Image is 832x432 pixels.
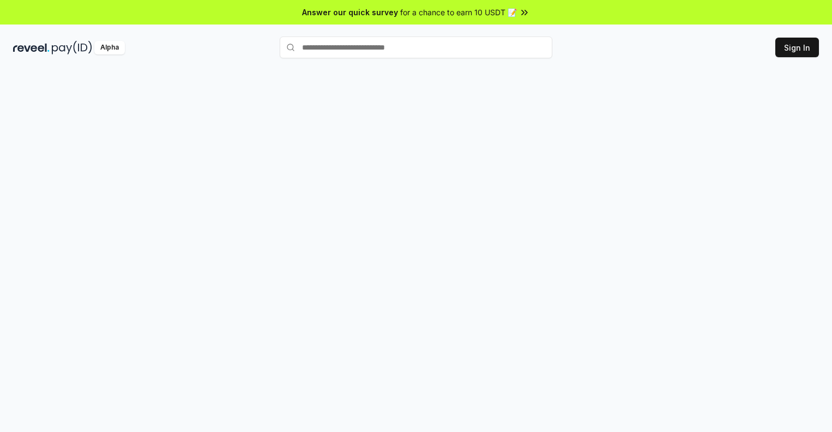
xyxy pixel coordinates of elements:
[302,7,398,18] span: Answer our quick survey
[94,41,125,54] div: Alpha
[13,41,50,54] img: reveel_dark
[400,7,517,18] span: for a chance to earn 10 USDT 📝
[52,41,92,54] img: pay_id
[775,38,819,57] button: Sign In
